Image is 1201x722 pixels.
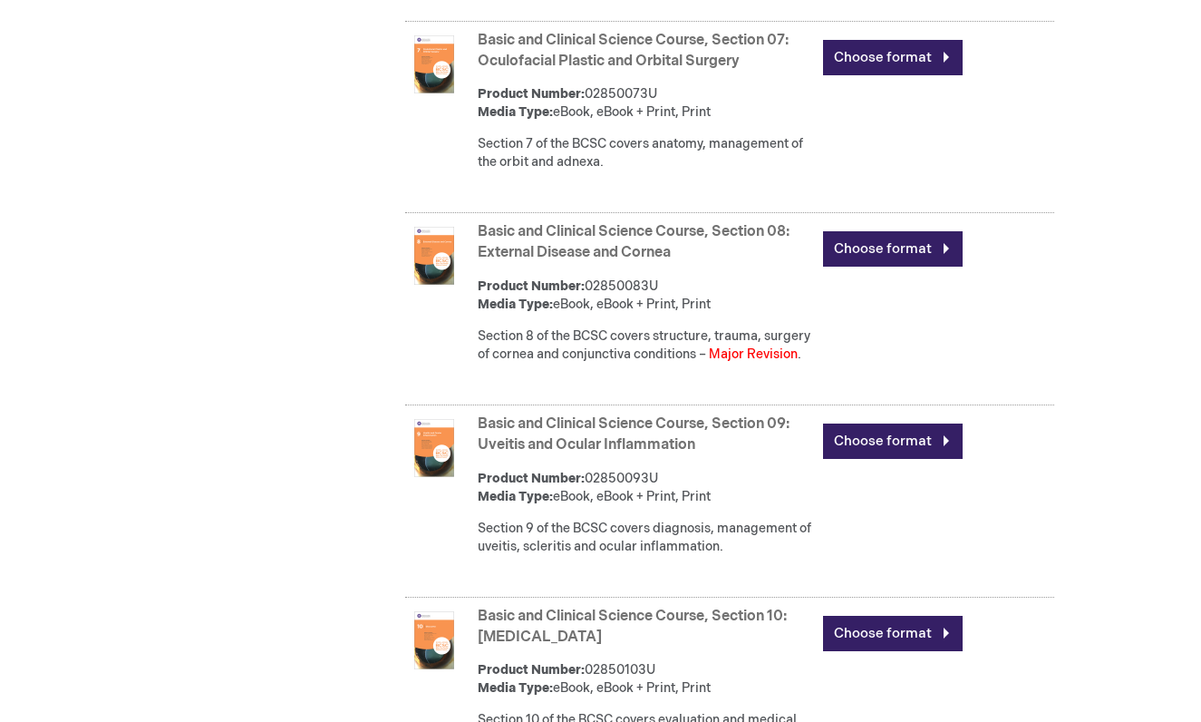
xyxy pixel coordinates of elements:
[709,346,798,362] font: Major Revision
[405,35,463,93] img: Basic and Clinical Science Course, Section 07: Oculofacial Plastic and Orbital Surgery
[823,40,963,75] a: Choose format
[405,419,463,477] img: Basic and Clinical Science Course, Section 09: Uveitis and Ocular Inflammation
[478,86,585,102] strong: Product Number:
[405,611,463,669] img: Basic and Clinical Science Course, Section 10: Glaucoma
[478,520,814,556] div: Section 9 of the BCSC covers diagnosis, management of uveitis, scleritis and ocular inflammation.
[478,327,814,364] div: Section 8 of the BCSC covers structure, trauma, surgery of cornea and conjunctiva conditions – .
[478,135,814,171] div: Section 7 of the BCSC covers anatomy, management of the orbit and adnexa.
[478,489,553,504] strong: Media Type:
[823,231,963,267] a: Choose format
[823,616,963,651] a: Choose format
[478,680,553,696] strong: Media Type:
[478,471,585,486] strong: Product Number:
[478,662,585,678] strong: Product Number:
[478,415,789,454] a: Basic and Clinical Science Course, Section 09: Uveitis and Ocular Inflammation
[478,223,789,261] a: Basic and Clinical Science Course, Section 08: External Disease and Cornea
[823,424,963,459] a: Choose format
[478,104,553,120] strong: Media Type:
[478,608,787,646] a: Basic and Clinical Science Course, Section 10: [MEDICAL_DATA]
[478,278,814,314] div: 02850083U eBook, eBook + Print, Print
[478,32,789,70] a: Basic and Clinical Science Course, Section 07: Oculofacial Plastic and Orbital Surgery
[478,470,814,506] div: 02850093U eBook, eBook + Print, Print
[478,297,553,312] strong: Media Type:
[478,661,814,698] div: 02850103U eBook, eBook + Print, Print
[478,85,814,122] div: 02850073U eBook, eBook + Print, Print
[405,227,463,285] img: Basic and Clinical Science Course, Section 08: External Disease and Cornea
[478,278,585,294] strong: Product Number:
